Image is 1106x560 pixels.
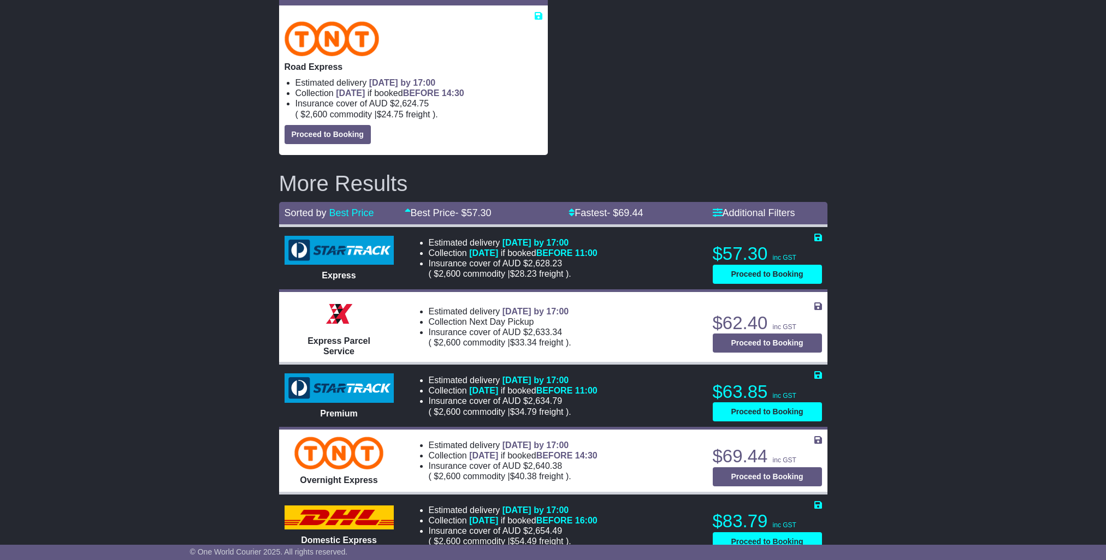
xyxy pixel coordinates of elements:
span: 2,624.75 [395,99,429,108]
span: [DATE] by 17:00 [502,440,569,450]
p: $57.30 [713,243,822,265]
span: Commodity [463,537,505,546]
span: [DATE] by 17:00 [502,238,569,247]
span: $ $ [298,110,433,119]
p: $83.79 [713,510,822,532]
p: $62.40 [713,312,822,334]
span: [DATE] [469,248,498,258]
span: Commodity [463,269,505,278]
span: © One World Courier 2025. All rights reserved. [190,547,348,556]
span: inc GST [773,392,796,400]
span: if booked [469,516,597,525]
span: ( ). [295,109,438,120]
span: [DATE] by 17:00 [502,376,569,385]
li: Collection [295,88,542,98]
span: BEFORE [536,386,573,395]
button: Proceed to Booking [713,467,822,486]
span: Next Day Pickup [469,317,534,326]
img: DHL: Domestic Express [285,505,394,529]
span: BEFORE [403,88,440,98]
span: Sorted by [285,207,327,218]
span: ( ). [429,407,571,417]
span: 40.38 [515,472,537,481]
span: 2,633.34 [528,327,562,337]
span: Domestic Express [301,535,377,545]
span: Commodity [463,338,505,347]
li: Estimated delivery [429,440,700,450]
span: ( ). [429,337,571,348]
a: Fastest- $69.44 [569,207,643,218]
span: Commodity [463,407,505,416]
span: - $ [456,207,492,218]
span: [DATE] [469,516,498,525]
span: inc GST [773,456,796,464]
span: 2,600 [439,472,460,481]
span: [DATE] [336,88,365,98]
span: [DATE] [469,386,498,395]
span: Express Parcel Service [307,336,370,356]
span: BEFORE [536,248,573,258]
span: BEFORE [536,451,573,460]
li: Collection [429,450,700,461]
span: | [508,269,510,278]
p: $63.85 [713,381,822,403]
span: ( ). [429,536,571,546]
span: Overnight Express [300,475,377,485]
span: 2,600 [305,110,327,119]
span: Insurance cover of AUD $ [295,98,429,109]
span: Freight [539,407,563,416]
span: | [375,110,377,119]
span: Freight [539,338,563,347]
span: $ $ [431,537,566,546]
span: 54.49 [515,537,537,546]
a: Additional Filters [713,207,795,218]
span: 24.75 [382,110,404,119]
span: $ $ [431,269,566,278]
span: 57.30 [467,207,492,218]
img: Border Express: Express Parcel Service [323,297,356,330]
span: if booked [469,248,597,258]
span: ( ). [429,269,571,279]
span: $ $ [431,338,566,347]
span: 2,640.38 [528,461,562,470]
span: if booked [469,386,597,395]
p: Road Express [285,62,542,72]
span: Express [322,271,356,280]
span: 2,600 [439,269,460,278]
span: Freight [539,537,563,546]
span: Commodity [463,472,505,481]
li: Collection [429,385,700,396]
img: TNT Domestic: Overnight Express [294,437,383,469]
span: 14:30 [575,451,598,460]
a: Best Price [329,207,374,218]
span: Commodity [330,110,372,119]
span: Freight [539,472,563,481]
li: Estimated delivery [429,237,700,248]
span: [DATE] by 17:00 [502,307,569,316]
img: StarTrack: Premium [285,373,394,403]
span: | [508,338,510,347]
span: inc GST [773,323,796,331]
img: TNT Domestic: Road Express [285,21,380,56]
span: Insurance cover of AUD $ [429,396,563,406]
span: 69.44 [618,207,643,218]
span: 11:00 [575,248,598,258]
li: Collection [429,317,700,327]
span: Insurance cover of AUD $ [429,327,563,337]
span: Premium [320,409,357,418]
span: 2,600 [439,537,460,546]
span: 34.79 [515,407,537,416]
span: Insurance cover of AUD $ [429,461,563,471]
span: Insurance cover of AUD $ [429,526,563,536]
span: 2,600 [439,338,460,347]
span: Freight [539,269,563,278]
li: Collection [429,248,700,258]
span: $ $ [431,407,566,416]
img: StarTrack: Express [285,236,394,265]
span: 16:00 [575,516,598,525]
a: Best Price- $57.30 [405,207,492,218]
span: Freight [406,110,430,119]
h2: More Results [279,171,827,195]
li: Estimated delivery [295,78,542,88]
span: 14:30 [442,88,464,98]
